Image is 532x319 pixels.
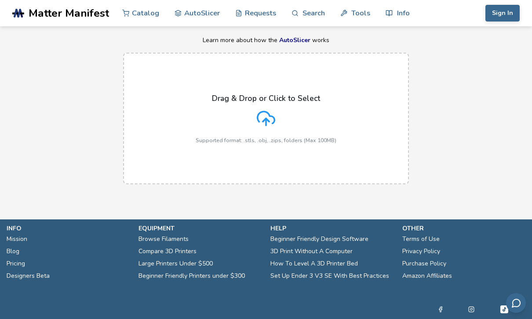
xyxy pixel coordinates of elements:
a: Designers Beta [7,270,50,282]
a: How To Level A 3D Printer Bed [270,258,358,270]
a: Pricing [7,258,25,270]
a: Beginner Friendly Design Software [270,233,368,245]
span: Matter Manifest [29,7,109,19]
a: Set Up Ender 3 V3 SE With Best Practices [270,270,389,282]
button: Send feedback via email [506,293,526,313]
button: Sign In [485,5,520,22]
a: Privacy Policy [402,245,440,258]
p: info [7,224,130,233]
a: 3D Print Without A Computer [270,245,353,258]
a: Compare 3D Printers [138,245,197,258]
a: Large Printers Under $500 [138,258,213,270]
a: Amazon Affiliates [402,270,452,282]
a: Blog [7,245,19,258]
a: Facebook [437,304,444,315]
p: Supported format: .stls, .obj, .zips, folders (Max 100MB) [196,137,336,143]
a: Terms of Use [402,233,440,245]
a: Tiktok [499,304,510,315]
a: Instagram [468,304,474,315]
a: Mission [7,233,27,245]
p: equipment [138,224,262,233]
a: Browse Filaments [138,233,189,245]
p: Drag & Drop or Click to Select [212,94,320,103]
p: other [402,224,525,233]
a: Purchase Policy [402,258,446,270]
p: help [270,224,394,233]
a: Beginner Friendly Printers under $300 [138,270,245,282]
a: AutoSlicer [279,36,310,44]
